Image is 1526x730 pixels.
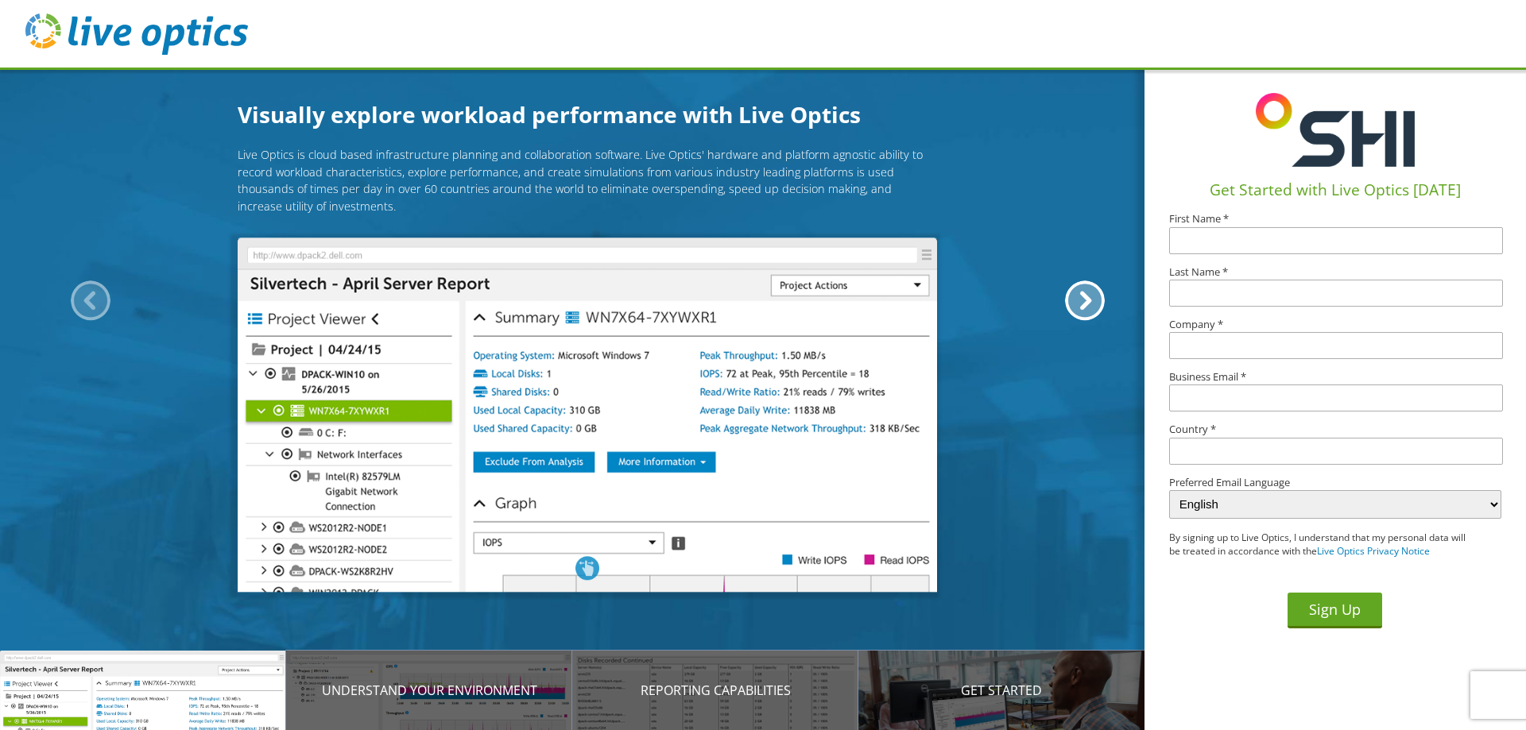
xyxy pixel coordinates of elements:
h1: Visually explore workload performance with Live Optics [238,98,937,131]
button: Sign Up [1288,593,1382,628]
label: Business Email * [1169,372,1501,382]
label: Country * [1169,424,1501,435]
p: Understand your environment [286,681,572,700]
p: Live Optics is cloud based infrastructure planning and collaboration software. Live Optics' hardw... [238,146,937,214]
p: Get Started [858,681,1144,700]
a: Live Optics Privacy Notice [1317,544,1430,558]
img: wHZHroUJuc60AAAAABJRU5ErkJggg== [1256,83,1415,176]
img: live_optics_svg.svg [25,14,248,55]
p: Reporting Capabilities [572,681,858,700]
label: First Name * [1169,214,1501,224]
label: Company * [1169,319,1501,330]
img: Introducing Live Optics [238,238,937,593]
label: Preferred Email Language [1169,477,1501,488]
label: Last Name * [1169,267,1501,277]
p: By signing up to Live Optics, I understand that my personal data will be treated in accordance wi... [1169,531,1468,558]
h1: Get Started with Live Optics [DATE] [1151,179,1520,202]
